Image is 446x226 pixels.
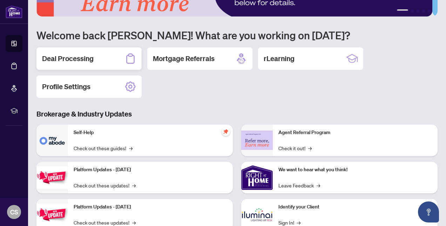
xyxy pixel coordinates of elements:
span: CS [10,207,18,217]
span: pushpin [222,127,230,136]
h3: Brokerage & Industry Updates [36,109,438,119]
h2: Mortgage Referrals [153,54,215,64]
img: Agent Referral Program [241,131,273,150]
p: We want to hear what you think! [278,166,432,174]
p: Identify your Client [278,203,432,211]
button: 4 [422,9,425,12]
h2: Deal Processing [42,54,94,64]
button: 3 [417,9,419,12]
img: Self-Help [36,125,68,156]
h2: Profile Settings [42,82,90,92]
h2: rLearning [264,54,295,64]
h1: Welcome back [PERSON_NAME]! What are you working on [DATE]? [36,28,438,42]
a: Check out these updates!→ [74,181,136,189]
img: Platform Updates - July 8, 2025 [36,204,68,226]
span: → [129,144,133,152]
p: Agent Referral Program [278,129,432,137]
a: Check out these guides!→ [74,144,133,152]
button: 2 [411,9,414,12]
span: → [317,181,320,189]
button: 1 [397,9,408,12]
a: Leave Feedback→ [278,181,320,189]
p: Self-Help [74,129,227,137]
img: Platform Updates - July 21, 2025 [36,166,68,188]
img: We want to hear what you think! [241,162,273,193]
button: Open asap [418,201,439,222]
span: → [308,144,312,152]
p: Platform Updates - [DATE] [74,166,227,174]
img: logo [6,5,22,18]
a: Check it out!→ [278,144,312,152]
p: Platform Updates - [DATE] [74,203,227,211]
button: 5 [428,9,431,12]
span: → [132,181,136,189]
